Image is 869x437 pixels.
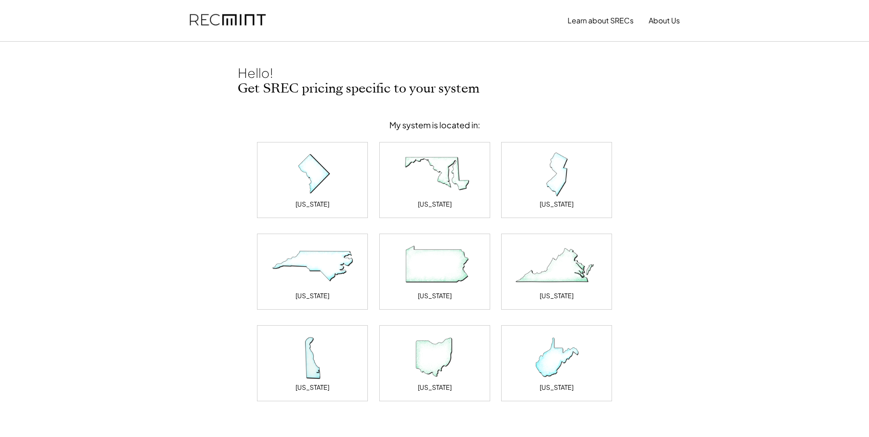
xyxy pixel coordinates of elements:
img: District of Columbia [267,152,358,197]
div: [US_STATE] [540,200,574,209]
div: [US_STATE] [418,200,452,209]
img: Pennsylvania [389,243,481,289]
img: North Carolina [267,243,358,289]
img: Delaware [267,335,358,381]
button: Learn about SRECs [568,11,634,30]
img: New Jersey [511,152,602,197]
div: [US_STATE] [295,383,329,392]
div: My system is located in: [389,120,480,130]
img: Virginia [511,243,602,289]
div: Hello! [238,65,329,81]
button: About Us [649,11,680,30]
div: [US_STATE] [540,383,574,392]
img: Maryland [389,152,481,197]
h2: Get SREC pricing specific to your system [238,81,632,97]
img: Ohio [389,335,481,381]
img: West Virginia [511,335,602,381]
div: [US_STATE] [295,200,329,209]
img: recmint-logotype%403x.png [190,5,266,36]
div: [US_STATE] [418,383,452,392]
div: [US_STATE] [540,291,574,300]
div: [US_STATE] [295,291,329,300]
div: [US_STATE] [418,291,452,300]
